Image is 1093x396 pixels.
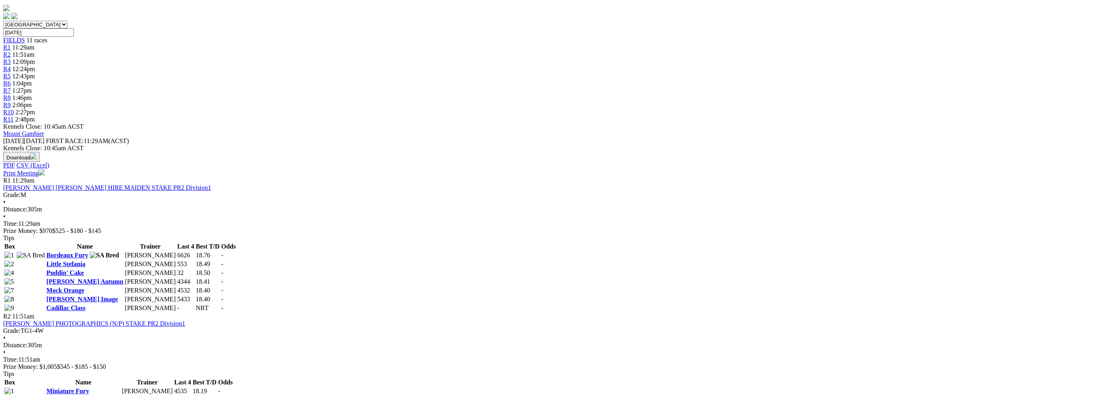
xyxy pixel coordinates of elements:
[195,295,220,303] td: 18.40
[125,269,176,277] td: [PERSON_NAME]
[52,227,101,234] span: $525 - $180 - $145
[3,44,11,51] span: R1
[12,80,32,87] span: 1:04pm
[12,58,35,65] span: 12:09pm
[3,177,11,184] span: R1
[3,199,6,205] span: •
[4,261,14,268] img: 2
[46,137,83,144] span: FIRST RACE:
[3,235,14,241] span: Tips
[12,66,35,72] span: 12:24pm
[30,153,36,159] img: download.svg
[3,37,25,44] span: FIELDS
[3,145,1090,152] div: Kennels Close: 10:45am ACST
[195,243,220,251] th: Best T/D
[3,162,15,169] a: PDF
[3,191,1090,199] div: M
[3,356,1090,363] div: 11:51am
[17,252,45,259] img: SA Bred
[12,44,34,51] span: 11:29am
[195,278,220,286] td: 18.41
[3,28,74,37] input: Select date
[46,378,121,386] th: Name
[177,287,194,295] td: 4532
[4,304,14,312] img: 9
[3,191,21,198] span: Grade:
[3,213,6,220] span: •
[12,51,34,58] span: 11:51am
[195,251,220,259] td: 18.76
[125,251,176,259] td: [PERSON_NAME]
[3,320,185,327] a: [PERSON_NAME] PHOTOGRAPHICS (N/P) STAKE PR2 Division1
[15,116,35,123] span: 2:48pm
[3,87,11,94] a: R7
[3,109,14,115] a: R10
[195,269,220,277] td: 18.50
[3,51,11,58] a: R2
[3,94,11,101] a: R8
[4,287,14,294] img: 7
[3,73,11,80] a: R5
[195,304,220,312] td: NBT
[38,169,45,175] img: printer.svg
[221,287,223,294] span: -
[125,243,176,251] th: Trainer
[221,252,223,259] span: -
[3,370,14,377] span: Tips
[46,296,118,302] a: [PERSON_NAME] Image
[16,162,49,169] a: CSV (Excel)
[3,5,10,11] img: logo-grsa-white.png
[12,87,32,94] span: 1:27pm
[3,349,6,356] span: •
[221,278,223,285] span: -
[46,269,84,276] a: Puddin' Cake
[46,243,123,251] th: Name
[4,388,14,395] img: 1
[221,243,236,251] th: Odds
[4,278,14,285] img: 5
[3,327,21,334] span: Grade:
[3,184,211,191] a: [PERSON_NAME] [PERSON_NAME] HIRE MAIDEN STAKE PR2 Division1
[125,304,176,312] td: [PERSON_NAME]
[3,342,1090,349] div: 305m
[195,287,220,295] td: 18.40
[46,252,88,259] a: Bordeaux Fury
[3,356,18,363] span: Time:
[3,101,11,108] span: R9
[121,387,173,395] td: [PERSON_NAME]
[3,13,10,19] img: facebook.svg
[3,220,1090,227] div: 11:29am
[221,261,223,267] span: -
[3,80,11,87] a: R6
[12,101,32,108] span: 2:06pm
[3,152,40,162] button: Download
[3,66,11,72] span: R4
[3,123,83,130] span: Kennels Close: 10:45am ACST
[218,378,233,386] th: Odds
[125,295,176,303] td: [PERSON_NAME]
[221,269,223,276] span: -
[192,387,217,395] td: 18.19
[46,278,123,285] a: [PERSON_NAME] Autumn
[11,13,18,19] img: twitter.svg
[221,296,223,302] span: -
[3,170,45,177] a: Print Meeting
[125,287,176,295] td: [PERSON_NAME]
[177,269,194,277] td: 32
[12,313,34,320] span: 11:51am
[12,94,32,101] span: 1:46pm
[221,304,223,311] span: -
[125,278,176,286] td: [PERSON_NAME]
[3,58,11,65] a: R3
[3,227,1090,235] div: Prize Money: $970
[3,206,1090,213] div: 305m
[218,388,220,394] span: -
[121,378,173,386] th: Trainer
[3,206,27,213] span: Distance:
[177,295,194,303] td: 5433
